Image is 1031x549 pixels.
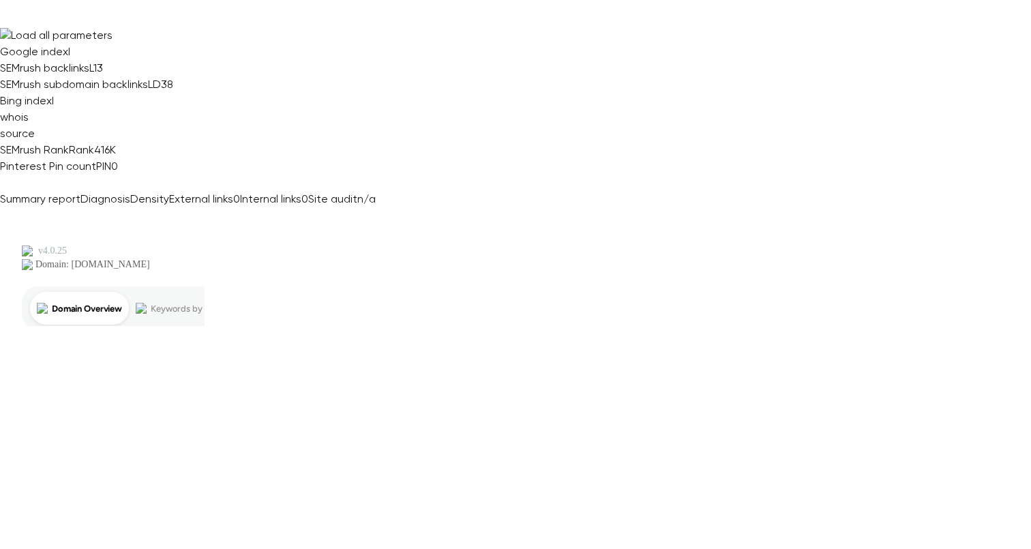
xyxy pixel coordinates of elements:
[80,192,130,205] span: Diagnosis
[93,61,103,74] a: 13
[148,78,161,91] span: LD
[35,35,150,46] div: Domain: [DOMAIN_NAME]
[233,192,240,205] span: 0
[357,192,376,205] span: n/a
[37,79,48,90] img: tab_domain_overview_orange.svg
[22,22,33,33] img: logo_orange.svg
[96,160,111,173] span: PIN
[89,61,93,74] span: L
[308,192,357,205] span: Site audit
[38,22,67,33] div: v 4.0.25
[69,143,94,156] span: Rank
[68,45,70,58] span: I
[130,192,169,205] span: Density
[136,79,147,90] img: tab_keywords_by_traffic_grey.svg
[161,78,173,91] a: 38
[308,192,376,205] a: Site auditn/a
[111,160,118,173] a: 0
[22,35,33,46] img: website_grey.svg
[52,80,122,89] div: Domain Overview
[151,80,230,89] div: Keywords by Traffic
[94,143,116,156] a: 416K
[240,192,301,205] span: Internal links
[169,192,233,205] span: External links
[301,192,308,205] span: 0
[52,94,54,107] span: I
[11,29,113,42] span: Load all parameters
